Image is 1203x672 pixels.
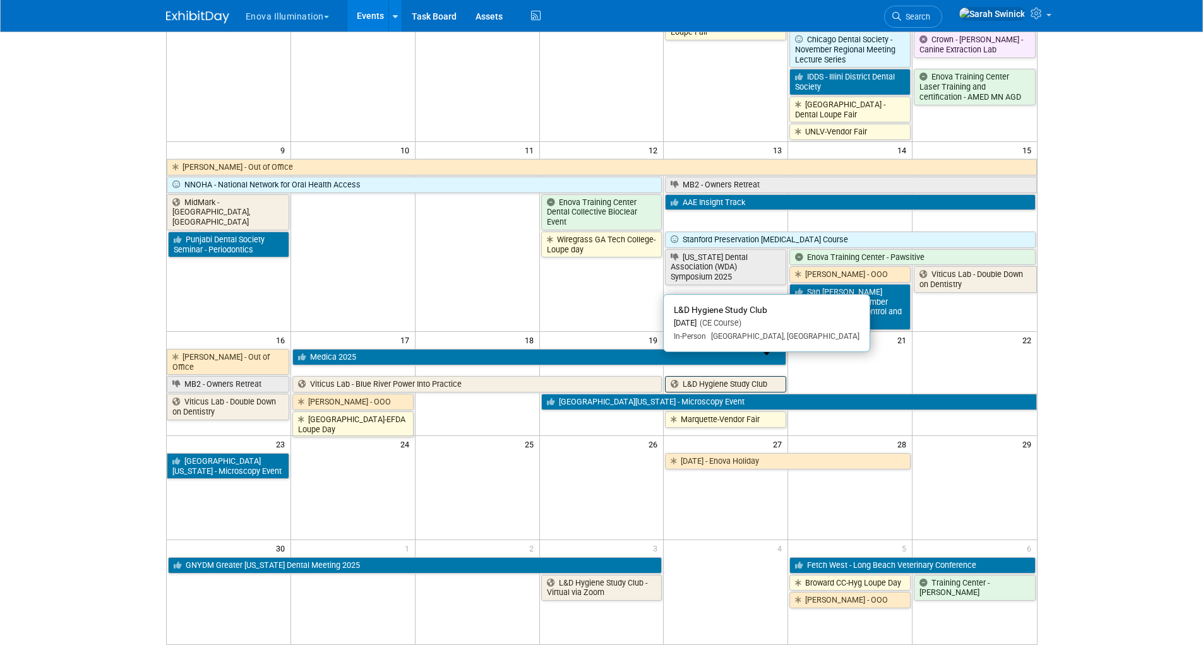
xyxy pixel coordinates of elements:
a: [PERSON_NAME] - Out of Office [167,159,1037,175]
a: [GEOGRAPHIC_DATA][US_STATE] - Microscopy Event [541,394,1037,410]
span: 1 [404,540,415,556]
a: UNLV-Vendor Fair [789,124,911,140]
span: [GEOGRAPHIC_DATA], [GEOGRAPHIC_DATA] [706,332,859,341]
span: 13 [772,142,787,158]
a: [GEOGRAPHIC_DATA] - Dental Loupe Fair [789,97,911,122]
span: 9 [279,142,290,158]
span: 5 [901,540,912,556]
a: Viticus Lab - Blue River Power Into Practice [292,376,662,392]
a: AAE Insight Track [665,194,1035,211]
img: Sarah Swinick [959,7,1026,21]
span: 11 [524,142,539,158]
span: 16 [275,332,290,348]
a: Viticus Lab - Double Down on Dentistry [914,266,1036,292]
span: 10 [399,142,415,158]
span: 21 [896,332,912,348]
span: 14 [896,142,912,158]
a: Fetch West - Long Beach Veterinary Conference [789,557,1035,574]
span: 25 [524,436,539,452]
a: MB2 - Owners Retreat [665,177,1036,193]
a: [PERSON_NAME] - Out of Office [167,349,289,375]
span: 4 [776,540,787,556]
a: GNYDM Greater [US_STATE] Dental Meeting 2025 [168,557,662,574]
span: In-Person [674,332,706,341]
span: 19 [647,332,663,348]
a: [PERSON_NAME] - OOO [789,266,911,283]
a: Marquette-Vendor Fair [665,411,786,428]
span: 17 [399,332,415,348]
a: [PERSON_NAME] - OOO [292,394,414,410]
span: 22 [1021,332,1037,348]
a: Search [884,6,942,28]
a: L&D Hygiene Study Club - Virtual via Zoom [541,575,662,601]
a: Punjabi Dental Society Seminar - Periodontics [168,232,289,257]
span: 27 [772,436,787,452]
span: Search [901,12,930,21]
a: Enova Training Center - Pawsitive [789,249,1035,266]
span: 26 [647,436,663,452]
div: [DATE] [674,318,859,329]
a: Broward CC-Hyg Loupe Day [789,575,911,591]
span: 15 [1021,142,1037,158]
a: San [PERSON_NAME] Dental Society - November Meeting (Infection Control and Dental Practice Act) [789,284,911,330]
a: [GEOGRAPHIC_DATA]-EFDA Loupe Day [292,411,414,437]
a: [PERSON_NAME] - OOO [789,592,911,608]
a: [US_STATE] Dental Association (WDA) Symposium 2025 [665,249,786,285]
span: 12 [647,142,663,158]
a: Training Center - [PERSON_NAME] [914,575,1035,601]
a: IDDS - Illini District Dental Society [789,69,911,95]
span: 24 [399,436,415,452]
a: L&D Hygiene Study Club [665,376,786,392]
a: Viticus Lab - Double Down on Dentistry [167,394,289,420]
span: 3 [652,540,663,556]
span: 28 [896,436,912,452]
a: Medica 2025 [292,349,786,365]
img: ExhibitDay [166,11,229,23]
a: [DATE] - Enova Holiday [665,453,911,469]
span: 18 [524,332,539,348]
a: Enova Training Center Dental Collective Bioclear Event [541,194,662,230]
a: Crown - [PERSON_NAME] - Canine Extraction Lab [914,32,1035,57]
span: 6 [1026,540,1037,556]
span: 30 [275,540,290,556]
span: 29 [1021,436,1037,452]
a: Enova Training Center Laser Training and certification - AMED MN AGD [914,69,1035,105]
span: (CE Course) [697,318,741,327]
a: Wiregrass GA Tech College-Loupe day [541,232,662,257]
span: 23 [275,436,290,452]
span: 2 [528,540,539,556]
a: Chicago Dental Society - November Regional Meeting Lecture Series [789,32,911,68]
a: MidMark - [GEOGRAPHIC_DATA], [GEOGRAPHIC_DATA] [167,194,289,230]
a: Stanford Preservation [MEDICAL_DATA] Course [665,232,1035,248]
span: L&D Hygiene Study Club [674,305,767,315]
a: NNOHA - National Network for Oral Health Access [167,177,662,193]
a: MB2 - Owners Retreat [167,376,289,392]
a: [GEOGRAPHIC_DATA][US_STATE] - Microscopy Event [167,453,289,479]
